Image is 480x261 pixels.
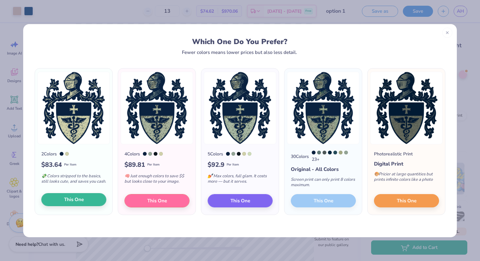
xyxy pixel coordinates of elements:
img: 4 color option [121,72,193,144]
div: Digital Print [374,160,439,168]
div: 30 Colors [291,153,309,160]
div: 4 Colors [124,151,140,157]
button: This One [124,194,190,207]
button: This One [208,194,273,207]
span: 💅 [208,173,213,179]
span: Per Item [147,162,160,167]
div: Black 6 C [154,152,157,156]
div: 5807 C [242,152,246,156]
span: This One [397,197,417,204]
span: $ 83.64 [41,160,62,170]
button: This One [374,194,439,207]
span: $ 89.81 [124,160,145,170]
div: Just enough colors to save $$ but looks close to your image. [124,170,190,191]
div: 5807 C [159,152,163,156]
div: 7477 C [333,151,337,154]
div: Black 6 C [237,152,241,156]
div: Original - All Colors [291,166,356,173]
div: 5635 C [148,152,152,156]
div: 23 + [312,151,356,163]
button: This One [41,193,106,206]
div: Photorealistic Print [374,151,413,157]
div: 5487 C [317,151,321,154]
img: 5 color option [204,72,276,144]
div: 5783 C [339,151,343,154]
div: Which One Do You Prefer? [41,37,439,46]
div: 5635 C [231,152,235,156]
span: 💸 [41,173,46,179]
div: Colors stripped to the basics, still looks cute, and saves you cash. [41,170,106,191]
div: 445 C [323,151,326,154]
div: 5635 C [344,151,348,154]
img: Photorealistic preview [370,72,443,144]
div: Screen print can only print 8 colors maximum. [291,173,356,194]
div: 5 Colors [208,151,223,157]
div: 289 C [143,152,147,156]
span: This One [64,196,84,203]
div: Fewer colors means lower prices but also less detail. [182,50,297,55]
span: This One [147,197,167,204]
span: 🧠 [124,173,130,179]
div: 289 C [60,152,63,156]
div: 289 C [226,152,230,156]
img: 2 color option [37,72,110,144]
span: This One [230,197,250,204]
div: Pricier at large quantities but prints infinite colors like a photo [374,168,439,189]
div: 2965 C [328,151,332,154]
span: $ 92.9 [208,160,224,170]
div: 2 Colors [41,151,57,157]
img: 30 color option [287,72,359,144]
span: 🎨 [374,171,379,177]
span: Per Item [227,162,239,167]
div: Max colors, full glam. It costs more — but it serves. [208,170,273,191]
span: Per Item [64,162,77,167]
div: 7485 C [248,152,251,156]
div: 5807 C [65,152,69,156]
div: 289 C [312,151,316,154]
